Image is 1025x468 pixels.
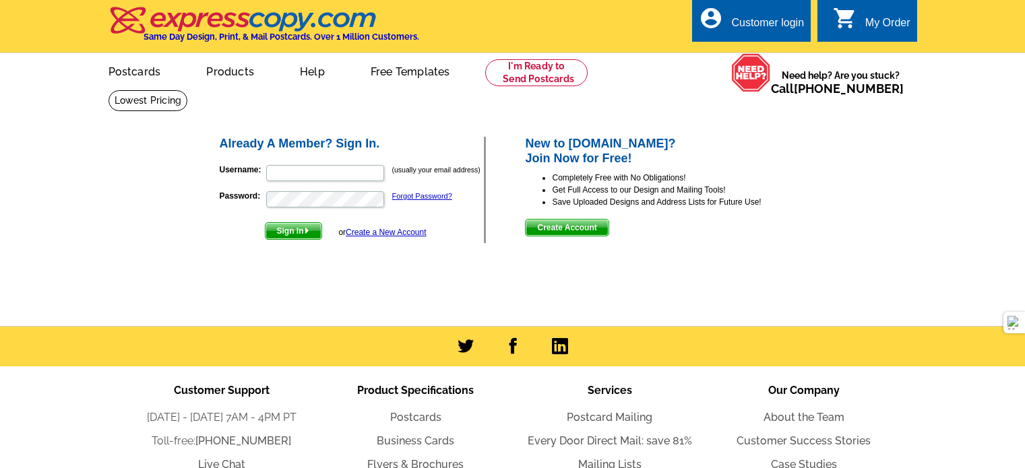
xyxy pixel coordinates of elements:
[771,81,904,96] span: Call
[764,411,844,424] a: About the Team
[526,220,608,236] span: Create Account
[195,434,291,447] a: [PHONE_NUMBER]
[588,384,632,397] span: Services
[552,172,807,184] li: Completely Free with No Obligations!
[185,55,276,86] a: Products
[737,434,871,447] a: Customer Success Stories
[174,384,270,397] span: Customer Support
[525,219,609,236] button: Create Account
[338,226,426,238] div: or
[833,6,857,30] i: shopping_cart
[144,32,419,42] h4: Same Day Design, Print, & Mail Postcards. Over 1 Million Customers.
[265,222,322,240] button: Sign In
[349,55,472,86] a: Free Templates
[771,69,910,96] span: Need help? Are you stuck?
[125,409,319,426] li: [DATE] - [DATE] 7AM - 4PM PT
[528,434,692,447] a: Every Door Direct Mail: save 81%
[699,15,804,32] a: account_circle Customer login
[731,53,771,92] img: help
[125,433,319,449] li: Toll-free:
[731,17,804,36] div: Customer login
[346,228,426,237] a: Create a New Account
[552,196,807,208] li: Save Uploaded Designs and Address Lists for Future Use!
[699,6,723,30] i: account_circle
[392,166,480,174] small: (usually your email address)
[794,81,904,96] a: [PHONE_NUMBER]
[87,55,183,86] a: Postcards
[304,228,310,234] img: button-next-arrow-white.png
[220,164,265,176] label: Username:
[552,184,807,196] li: Get Full Access to our Design and Mailing Tools!
[266,223,321,239] span: Sign In
[220,190,265,202] label: Password:
[865,17,910,36] div: My Order
[377,434,454,447] a: Business Cards
[392,192,452,200] a: Forgot Password?
[278,55,346,86] a: Help
[567,411,652,424] a: Postcard Mailing
[220,137,485,152] h2: Already A Member? Sign In.
[390,411,441,424] a: Postcards
[525,137,807,166] h2: New to [DOMAIN_NAME]? Join Now for Free!
[108,16,419,42] a: Same Day Design, Print, & Mail Postcards. Over 1 Million Customers.
[833,15,910,32] a: shopping_cart My Order
[768,384,840,397] span: Our Company
[357,384,474,397] span: Product Specifications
